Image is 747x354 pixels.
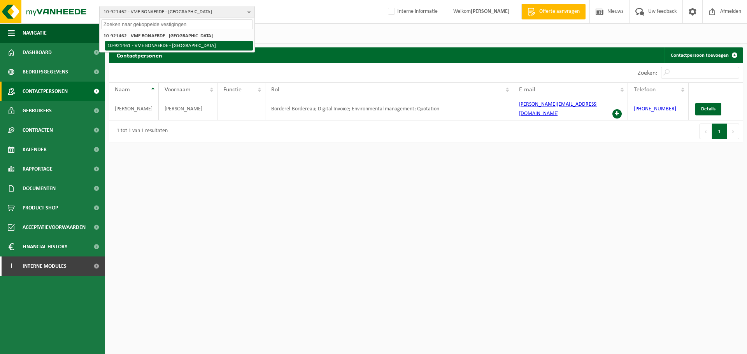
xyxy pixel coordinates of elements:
[701,106,715,112] span: Details
[23,159,53,179] span: Rapportage
[271,87,279,93] span: Rol
[8,256,15,276] span: I
[23,256,67,276] span: Interne modules
[105,41,253,51] li: 10-921461 - VME BONAERDE - [GEOGRAPHIC_DATA]
[115,87,130,93] span: Naam
[23,43,52,62] span: Dashboard
[638,70,657,76] label: Zoeken:
[265,97,513,120] td: Borderel-Bordereau; Digital Invoice; Environmental management; Quotation
[519,101,598,117] a: [PERSON_NAME][EMAIL_ADDRESS][DOMAIN_NAME]
[471,9,510,14] strong: [PERSON_NAME]
[23,140,47,159] span: Kalender
[634,87,656,93] span: Telefoon
[23,62,68,82] span: Bedrijfsgegevens
[519,87,535,93] span: E-mail
[695,103,721,115] a: Details
[23,101,52,120] span: Gebruikers
[159,97,217,120] td: [PERSON_NAME]
[103,6,244,18] span: 10-921462 - VME BONAERDE - [GEOGRAPHIC_DATA]
[101,19,253,29] input: Zoeken naar gekoppelde vestigingen
[700,124,712,139] button: Previous
[23,198,58,218] span: Product Shop
[103,33,213,38] strong: 10-921462 - VME BONAERDE - [GEOGRAPHIC_DATA]
[23,120,53,140] span: Contracten
[113,124,168,138] div: 1 tot 1 van 1 resultaten
[23,179,56,198] span: Documenten
[23,82,68,101] span: Contactpersonen
[23,237,67,256] span: Financial History
[165,87,191,93] span: Voornaam
[23,23,47,43] span: Navigatie
[727,124,739,139] button: Next
[223,87,242,93] span: Functie
[665,47,742,63] a: Contactpersoon toevoegen
[386,6,438,17] label: Interne informatie
[521,4,586,19] a: Offerte aanvragen
[109,47,170,63] h2: Contactpersonen
[712,124,727,139] button: 1
[99,6,255,17] button: 10-921462 - VME BONAERDE - [GEOGRAPHIC_DATA]
[634,106,676,112] a: [PHONE_NUMBER]
[537,8,582,16] span: Offerte aanvragen
[109,97,159,120] td: [PERSON_NAME]
[23,218,86,237] span: Acceptatievoorwaarden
